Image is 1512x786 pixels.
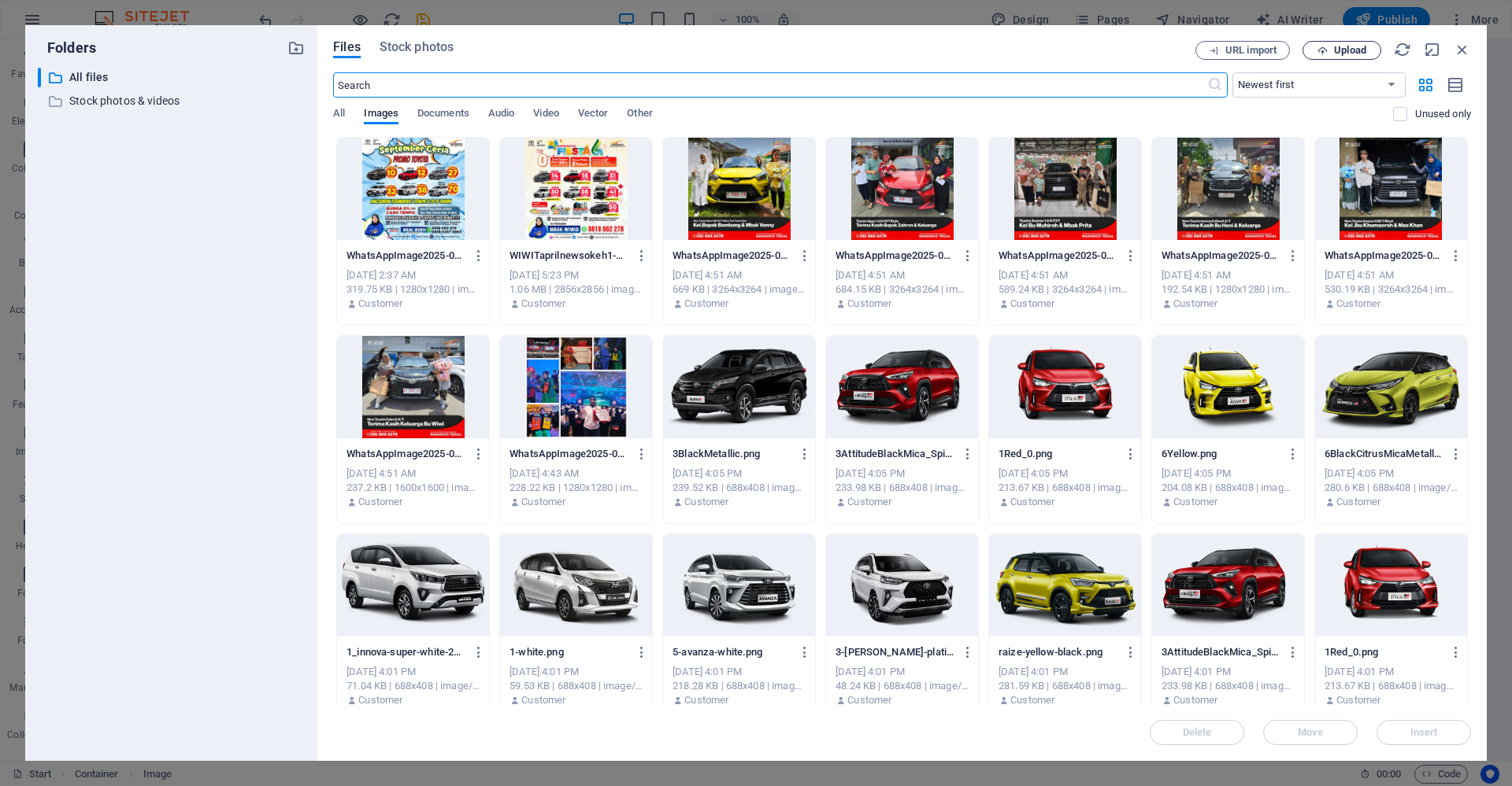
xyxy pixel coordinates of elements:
div: 684.15 KB | 3264x3264 | image/jpeg [836,282,969,297]
div: 192.54 KB | 1280x1280 | image/jpeg [1162,282,1295,297]
p: Customer [684,297,728,311]
i: Close [1454,41,1471,58]
p: Customer [1173,693,1217,707]
p: Customer [847,495,891,509]
div: [DATE] 4:05 PM [1325,467,1458,481]
div: 239.52 KB | 688x408 | image/png [673,481,806,495]
div: [DATE] 4:51 AM [346,467,480,481]
p: Customer [1173,297,1217,311]
button: Upload [1303,41,1381,60]
div: [DATE] 4:01 PM [836,665,969,679]
div: [DATE] 4:51 AM [999,268,1132,282]
p: Customer [521,693,565,707]
div: [DATE] 4:01 PM [510,665,643,679]
span: Stock photos [380,38,454,57]
div: 204.08 KB | 688x408 | image/png [1162,481,1295,495]
span: Video [533,104,558,126]
div: [DATE] 4:01 PM [1162,665,1295,679]
div: 213.67 KB | 688x408 | image/png [999,481,1132,495]
span: Vector [578,104,609,126]
div: [DATE] 4:05 PM [836,467,969,481]
div: 281.59 KB | 688x408 | image/png [999,679,1132,693]
p: 3AttitudeBlackMica_SpicyScarlet.png [1162,645,1280,659]
div: [DATE] 4:05 PM [1162,467,1295,481]
p: Customer [1010,297,1054,311]
div: 589.24 KB | 3264x3264 | image/jpeg [999,282,1132,297]
p: raize-yellow-black.png [999,645,1117,659]
p: Customer [1336,495,1380,509]
div: 669 KB | 3264x3264 | image/jpeg [673,282,806,297]
p: Customer [358,297,402,311]
div: 530.19 KB | 3264x3264 | image/jpeg [1325,282,1458,297]
p: Customer [358,495,402,509]
div: [DATE] 4:01 PM [999,665,1132,679]
div: [DATE] 4:43 AM [510,467,643,481]
span: Images [364,104,398,126]
p: Customer [1336,693,1380,707]
p: Customer [521,495,565,509]
p: WhatsAppImage2025-02-16at14.10.11.jpeg [1162,249,1280,263]
div: 228.22 KB | 1280x1280 | image/jpeg [510,481,643,495]
p: All files [69,68,276,87]
div: ​ [38,68,41,87]
p: Customer [684,693,728,707]
span: Audio [488,104,514,126]
p: 3AttitudeBlackMica_SpicyScarlet.png [836,447,954,461]
p: WhatsAppImage2025-02-16at05.41.421.jpeg [346,447,465,461]
p: WhatsAppImage2025-02-27at21.22.08.jpeg [836,249,954,263]
div: 1.06 MB | 2856x2856 | image/jpeg [510,282,643,297]
p: 6Yellow.png [1162,447,1280,461]
div: [DATE] 4:05 PM [673,467,806,481]
p: 6BlackCitrusMicaMetallic.png [1325,447,1443,461]
p: Customer [358,693,402,707]
span: Files [333,38,361,57]
div: [DATE] 5:23 PM [510,268,643,282]
div: [DATE] 4:01 PM [346,665,480,679]
span: URL import [1225,46,1277,55]
p: Displays only files that are not in use on the website. Files added during this session can still... [1415,107,1471,121]
p: 3-veloz-platinum-white-pearl.png [836,645,954,659]
p: WhatsAppImage2025-03-16at11.59.25.jpeg [510,447,628,461]
div: [DATE] 4:05 PM [999,467,1132,481]
span: Documents [417,104,469,126]
p: Stock photos & videos [69,92,276,110]
p: Customer [1010,495,1054,509]
div: 48.24 KB | 688x408 | image/png [836,679,969,693]
p: WhatsAppImage2025-03-02at14.51.50.jpeg [673,249,791,263]
div: [DATE] 4:51 AM [673,268,806,282]
div: [DATE] 4:51 AM [1162,268,1295,282]
p: WhatsAppImage2025-02-16at06.01.50.jpeg [1325,249,1443,263]
div: 280.6 KB | 688x408 | image/png [1325,481,1458,495]
p: Customer [847,297,891,311]
p: WhatsAppImage2025-09-03at11.35.41-2gYOVNVZlkU46aZUqbIK5g.jpeg [346,249,465,263]
p: 3BlackMetallic.png [673,447,791,461]
p: Customer [684,495,728,509]
span: Other [627,104,652,126]
p: Folders [38,38,96,58]
i: Create new folder [287,39,305,57]
div: 233.98 KB | 688x408 | image/png [1162,679,1295,693]
div: 319.75 KB | 1280x1280 | image/jpeg [346,282,480,297]
p: Customer [1010,693,1054,707]
div: [DATE] 4:01 PM [1325,665,1458,679]
div: 213.67 KB | 688x408 | image/png [1325,679,1458,693]
i: Reload [1394,41,1411,58]
p: WhatsAppImage2025-02-21at20.31.17.jpeg [999,249,1117,263]
p: 1-white.png [510,645,628,659]
div: 233.98 KB | 688x408 | image/png [836,481,969,495]
i: Minimize [1424,41,1441,58]
p: 1Red_0.png [999,447,1117,461]
div: Stock photos & videos [38,91,305,111]
p: WIWITaprilnewsokeh1-84UE0rP0Q-5BoMrxxIyXuA.jpg [510,249,628,263]
p: 1Red_0.png [1325,645,1443,659]
button: URL import [1195,41,1290,60]
p: Customer [1336,297,1380,311]
p: 5-avanza-white.png [673,645,791,659]
p: Customer [1173,495,1217,509]
div: 218.28 KB | 688x408 | image/png [673,679,806,693]
div: [DATE] 2:37 AM [346,268,480,282]
div: [DATE] 4:51 AM [836,268,969,282]
div: [DATE] 4:51 AM [1325,268,1458,282]
span: Upload [1334,46,1366,55]
div: 237.2 KB | 1600x1600 | image/jpeg [346,481,480,495]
